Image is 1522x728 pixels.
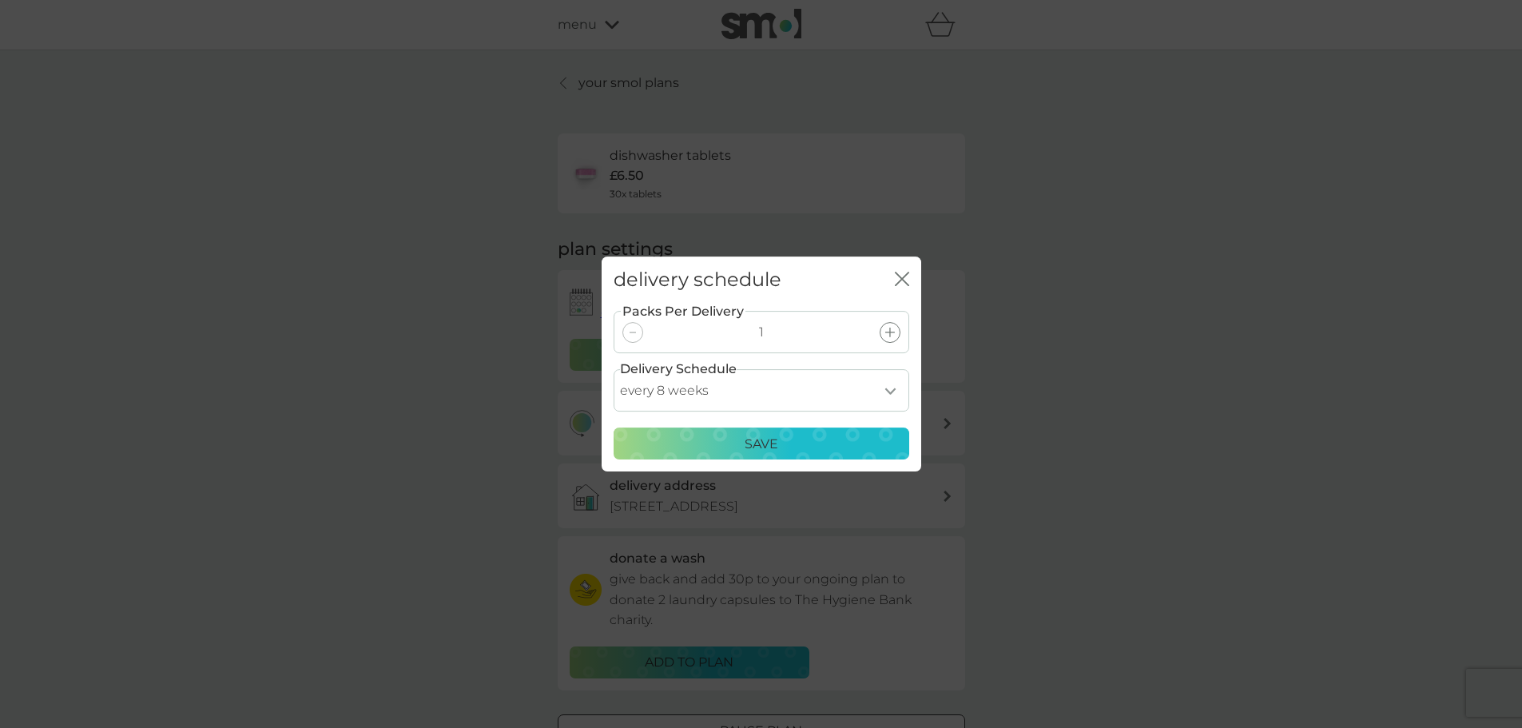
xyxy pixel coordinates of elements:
[614,428,909,459] button: Save
[745,434,778,455] p: Save
[614,269,781,292] h2: delivery schedule
[621,301,745,322] label: Packs Per Delivery
[620,359,737,380] label: Delivery Schedule
[895,272,909,288] button: close
[759,322,764,343] p: 1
